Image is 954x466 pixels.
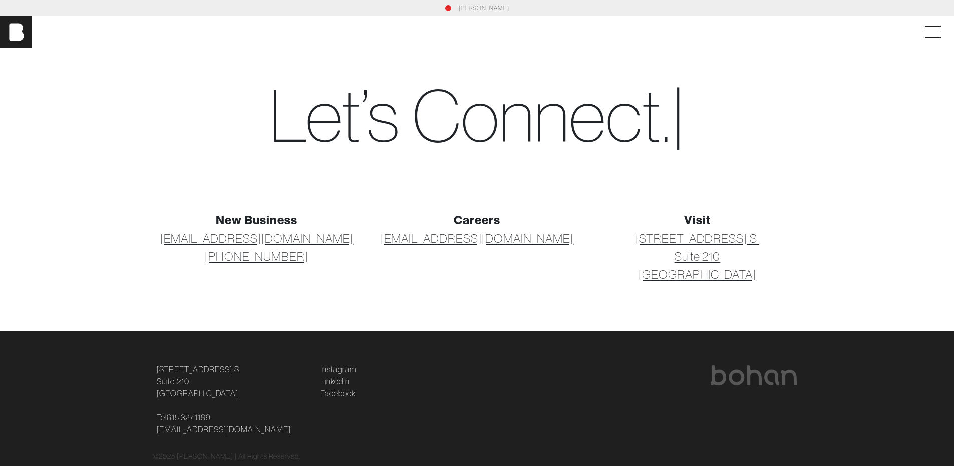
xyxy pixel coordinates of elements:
a: [STREET_ADDRESS] S.Suite 210[GEOGRAPHIC_DATA] [157,363,241,399]
a: [STREET_ADDRESS] S.Suite 210[GEOGRAPHIC_DATA] [635,229,759,283]
a: [PHONE_NUMBER] [205,247,308,265]
div: Visit [593,211,802,229]
a: LinkedIn [320,375,350,387]
a: Facebook [320,387,356,399]
div: Careers [373,211,581,229]
a: [EMAIL_ADDRESS][DOMAIN_NAME] [381,229,574,247]
img: bohan logo [710,365,798,385]
a: 615.327.1189 [167,411,211,423]
div: New Business [153,211,361,229]
a: [EMAIL_ADDRESS][DOMAIN_NAME] [157,423,291,435]
p: Tel [157,411,308,435]
span: C o n n e c t . [412,70,671,161]
a: [PERSON_NAME] [459,4,509,13]
a: [EMAIL_ADDRESS][DOMAIN_NAME] [160,229,354,247]
a: Instagram [320,363,356,375]
div: © 2025 [153,451,802,462]
span: | [672,70,685,161]
p: [PERSON_NAME] | All Rights Reserved. [177,451,300,462]
span: Let’s [269,70,400,161]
